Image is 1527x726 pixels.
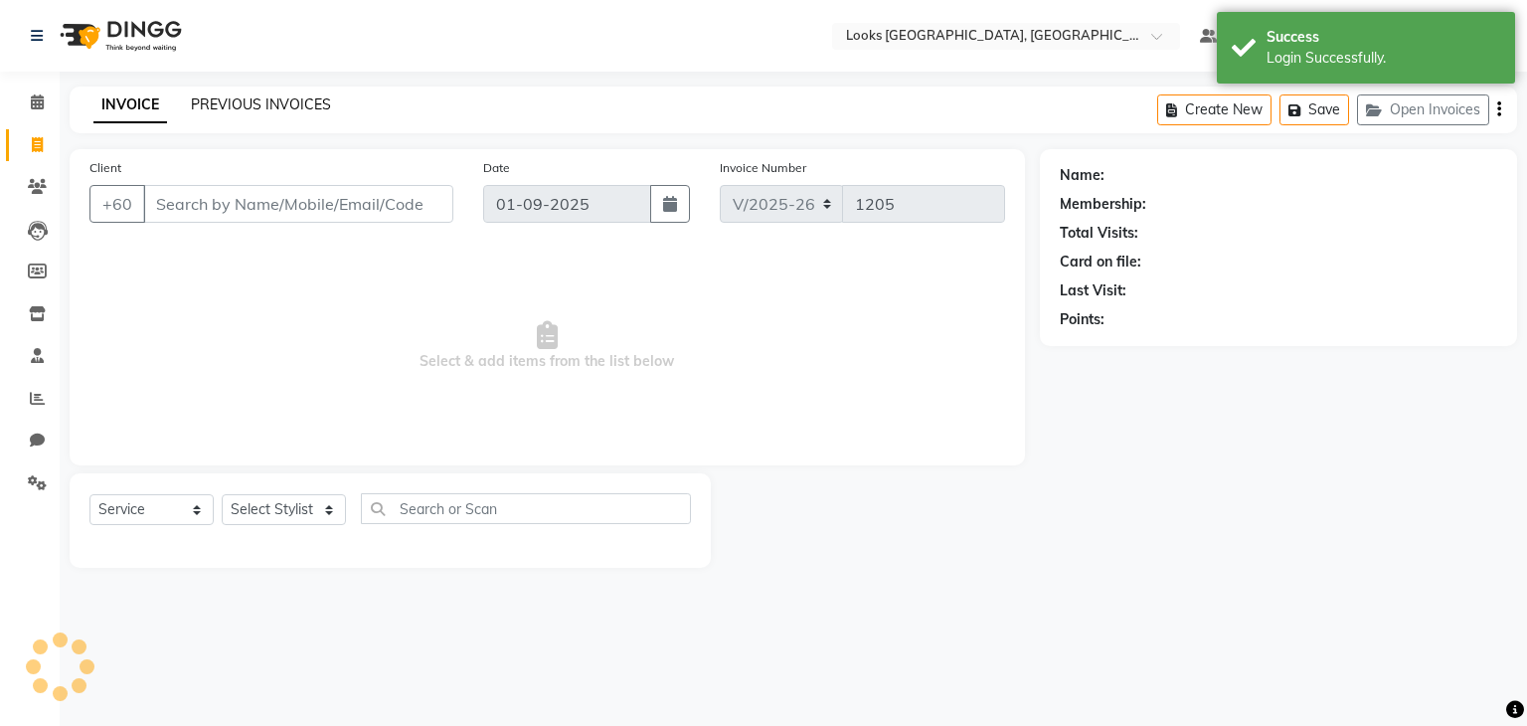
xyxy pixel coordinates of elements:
div: Membership: [1060,194,1146,215]
label: Client [89,159,121,177]
div: Login Successfully. [1267,48,1500,69]
div: Name: [1060,165,1104,186]
img: logo [51,8,187,64]
div: Total Visits: [1060,223,1138,244]
a: PREVIOUS INVOICES [191,95,331,113]
label: Date [483,159,510,177]
button: Open Invoices [1357,94,1489,125]
a: INVOICE [93,88,167,123]
div: Success [1267,27,1500,48]
button: +60 [89,185,145,223]
div: Card on file: [1060,252,1141,272]
input: Search by Name/Mobile/Email/Code [143,185,453,223]
input: Search or Scan [361,493,691,524]
button: Create New [1157,94,1272,125]
div: Points: [1060,309,1104,330]
span: Select & add items from the list below [89,247,1005,446]
button: Save [1279,94,1349,125]
label: Invoice Number [720,159,806,177]
div: Last Visit: [1060,280,1126,301]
